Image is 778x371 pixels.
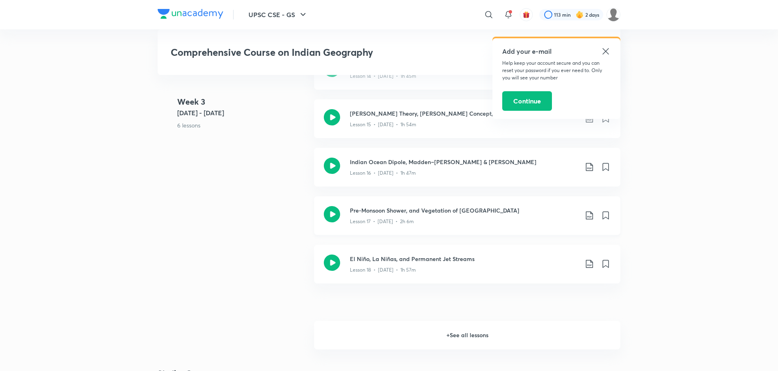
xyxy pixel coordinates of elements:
h5: [DATE] - [DATE] [177,108,308,118]
button: UPSC CSE - GS [244,7,313,23]
img: streak [576,11,584,19]
img: avatar [523,11,530,18]
p: Lesson 15 • [DATE] • 1h 54m [350,121,416,128]
h3: [PERSON_NAME] Theory, [PERSON_NAME] Concept, and Role of Tibetan Plateau [350,109,578,118]
a: El Niño, La Niñas, and Permanent Jet StreamsLesson 18 • [DATE] • 1h 57m [314,245,620,293]
img: Mayank [607,8,620,22]
p: Lesson 16 • [DATE] • 1h 47m [350,169,416,177]
h3: Pre-Monsoon Shower, and Vegetation of [GEOGRAPHIC_DATA] [350,206,578,215]
button: Continue [502,91,552,111]
p: Lesson 17 • [DATE] • 2h 6m [350,218,414,225]
h4: Week 3 [177,96,308,108]
a: [PERSON_NAME] Theory, [PERSON_NAME] Concept, and Role of Tibetan PlateauLesson 15 • [DATE] • 1h 54m [314,99,620,148]
h3: Comprehensive Course on Indian Geography [171,46,490,58]
p: Help keep your account secure and you can reset your password if you ever need to. Only you will ... [502,59,611,81]
p: Lesson 18 • [DATE] • 1h 57m [350,266,416,274]
h5: Add your e-mail [502,46,611,56]
a: Climate of [GEOGRAPHIC_DATA]Lesson 14 • [DATE] • 1h 45m [314,51,620,99]
a: Indian Ocean Dipole, Madden–[PERSON_NAME] & [PERSON_NAME]Lesson 16 • [DATE] • 1h 47m [314,148,620,196]
a: Pre-Monsoon Shower, and Vegetation of [GEOGRAPHIC_DATA]Lesson 17 • [DATE] • 2h 6m [314,196,620,245]
img: Company Logo [158,9,223,19]
p: 6 lessons [177,121,308,130]
h3: El Niño, La Niñas, and Permanent Jet Streams [350,255,578,263]
p: Lesson 14 • [DATE] • 1h 45m [350,72,416,80]
a: Company Logo [158,9,223,21]
h6: + See all lessons [314,321,620,349]
h3: Indian Ocean Dipole, Madden–[PERSON_NAME] & [PERSON_NAME] [350,158,578,166]
button: avatar [520,8,533,21]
